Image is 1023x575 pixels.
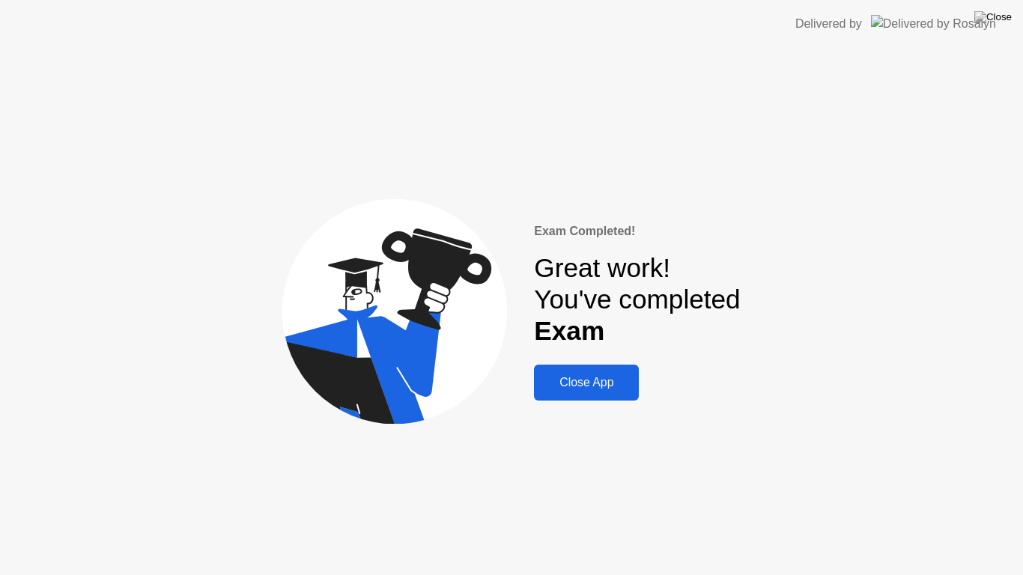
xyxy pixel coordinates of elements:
div: Great work! You've completed [534,252,740,347]
div: Close App [538,376,634,389]
button: Close App [534,365,639,401]
div: Exam Completed! [534,222,740,240]
img: Delivered by Rosalyn [871,15,996,32]
img: Close [974,11,1012,23]
b: Exam [534,316,604,345]
div: Delivered by [795,15,862,33]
